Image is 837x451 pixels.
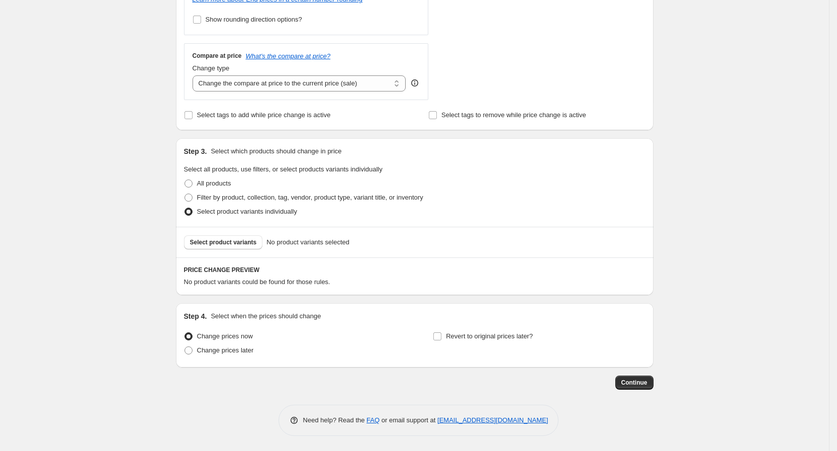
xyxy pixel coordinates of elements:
[446,332,533,340] span: Revert to original prices later?
[441,111,586,119] span: Select tags to remove while price change is active
[303,416,367,424] span: Need help? Read the
[184,235,263,249] button: Select product variants
[184,165,383,173] span: Select all products, use filters, or select products variants individually
[621,379,647,387] span: Continue
[184,278,330,286] span: No product variants could be found for those rules.
[197,346,254,354] span: Change prices later
[410,78,420,88] div: help
[211,311,321,321] p: Select when the prices should change
[193,52,242,60] h3: Compare at price
[197,111,331,119] span: Select tags to add while price change is active
[437,416,548,424] a: [EMAIL_ADDRESS][DOMAIN_NAME]
[266,237,349,247] span: No product variants selected
[206,16,302,23] span: Show rounding direction options?
[190,238,257,246] span: Select product variants
[197,208,297,215] span: Select product variants individually
[197,179,231,187] span: All products
[184,266,645,274] h6: PRICE CHANGE PREVIEW
[197,332,253,340] span: Change prices now
[193,64,230,72] span: Change type
[380,416,437,424] span: or email support at
[366,416,380,424] a: FAQ
[615,376,654,390] button: Continue
[211,146,341,156] p: Select which products should change in price
[246,52,331,60] button: What's the compare at price?
[197,194,423,201] span: Filter by product, collection, tag, vendor, product type, variant title, or inventory
[184,146,207,156] h2: Step 3.
[184,311,207,321] h2: Step 4.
